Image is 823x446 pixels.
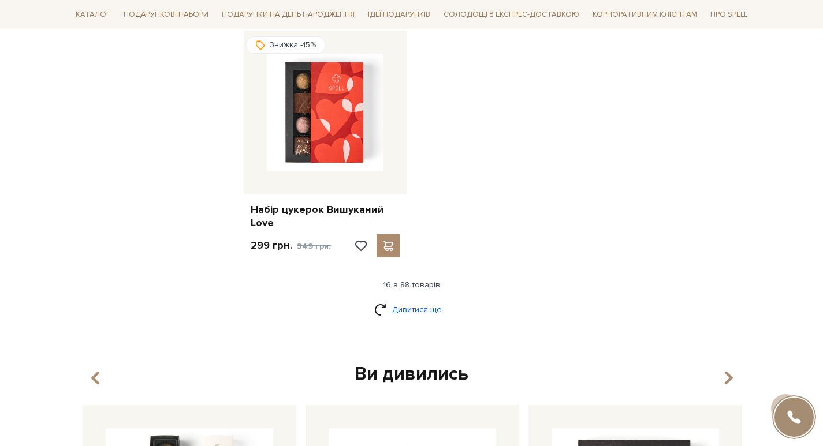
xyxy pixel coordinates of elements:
div: 16 з 88 товарів [66,280,757,290]
div: Ви дивились [78,362,746,387]
a: Солодощі з експрес-доставкою [439,5,584,24]
span: 349 грн. [297,241,331,251]
span: Каталог [71,6,115,24]
span: Подарунки на День народження [217,6,359,24]
span: Подарункові набори [119,6,213,24]
div: Знижка -15% [246,36,326,54]
a: Дивитися ще [374,299,449,320]
span: Ідеї подарунків [363,6,435,24]
a: Корпоративним клієнтам [588,5,702,24]
a: Набір цукерок Вишуканий Love [251,203,400,230]
p: 299 грн. [251,239,331,253]
span: Про Spell [706,6,752,24]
